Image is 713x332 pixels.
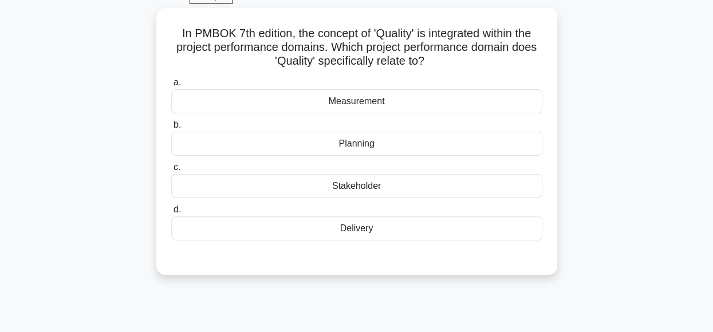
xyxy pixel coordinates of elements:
span: b. [174,120,181,129]
div: Measurement [171,89,542,113]
span: a. [174,77,181,87]
h5: In PMBOK 7th edition, the concept of 'Quality' is integrated within the project performance domai... [170,26,543,69]
span: c. [174,162,180,172]
div: Planning [171,132,542,156]
span: d. [174,204,181,214]
div: Stakeholder [171,174,542,198]
div: Delivery [171,216,542,240]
